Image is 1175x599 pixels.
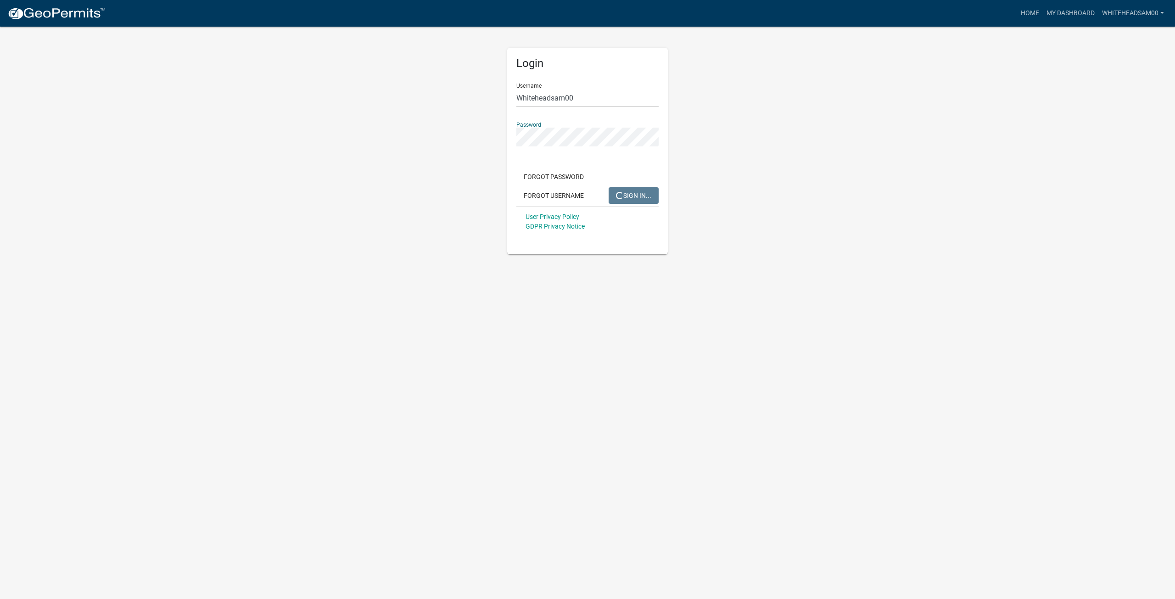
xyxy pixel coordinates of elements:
[1017,5,1043,22] a: Home
[526,223,585,230] a: GDPR Privacy Notice
[1098,5,1168,22] a: whiteheadsam00
[516,57,659,70] h5: Login
[516,168,591,185] button: Forgot Password
[516,187,591,204] button: Forgot Username
[609,187,659,204] button: SIGN IN...
[1043,5,1098,22] a: My Dashboard
[526,213,579,220] a: User Privacy Policy
[616,191,651,199] span: SIGN IN...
